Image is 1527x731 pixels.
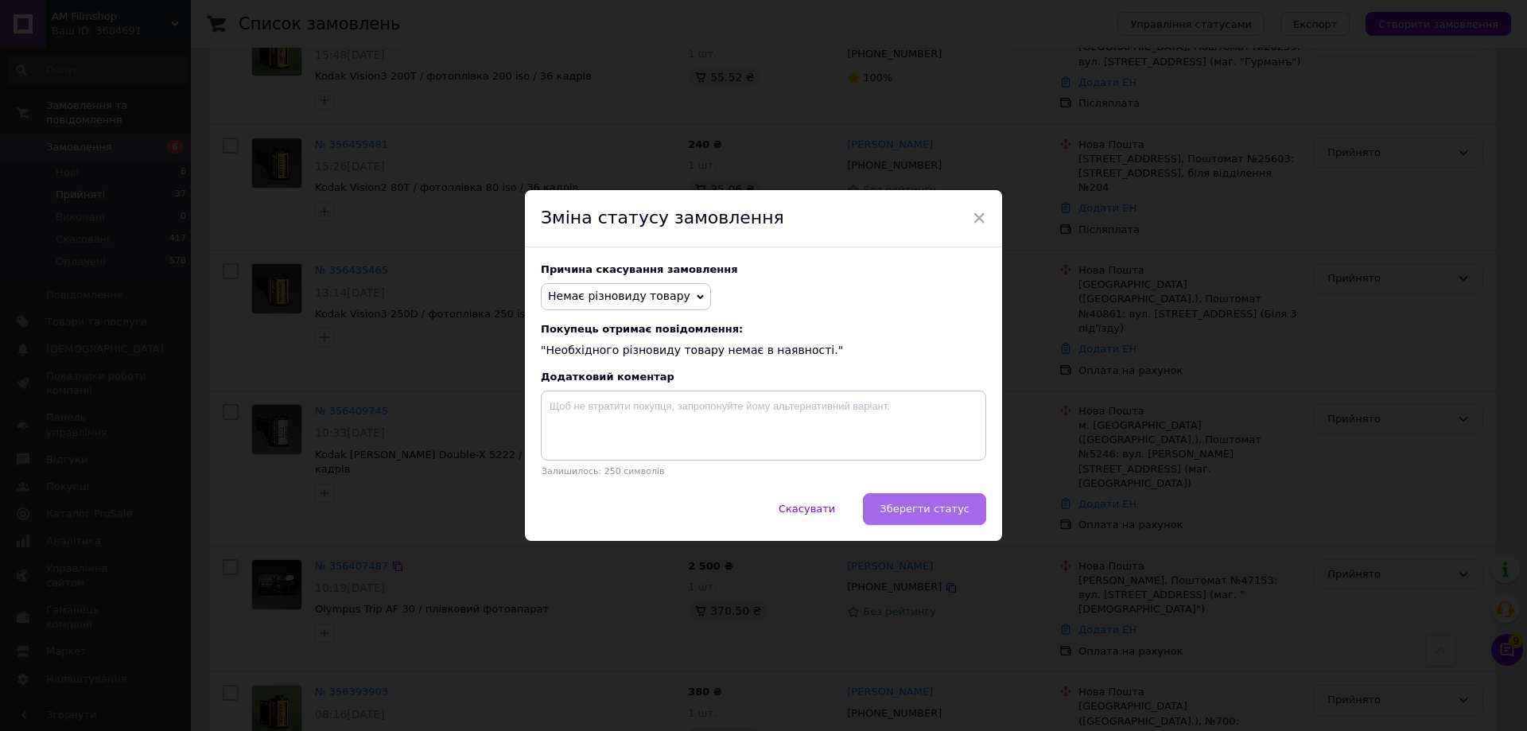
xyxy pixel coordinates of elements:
span: Зберегти статус [880,503,969,515]
div: "Необхідного різновиду товару немає в наявності." [541,323,986,359]
p: Залишилось: 250 символів [541,466,986,476]
div: Причина скасування замовлення [541,263,986,275]
div: Зміна статусу замовлення [525,190,1002,247]
span: × [972,204,986,231]
div: Додатковий коментар [541,371,986,383]
button: Скасувати [762,493,852,525]
button: Зберегти статус [863,493,986,525]
span: Покупець отримає повідомлення: [541,323,986,335]
span: Скасувати [779,503,835,515]
span: Немає різновиду товару [548,290,690,302]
